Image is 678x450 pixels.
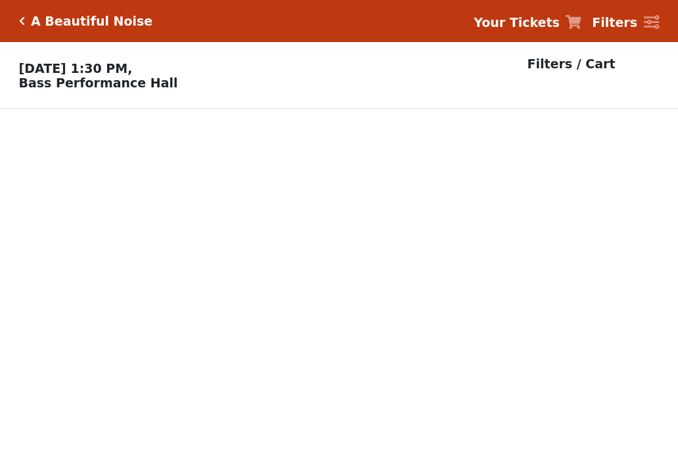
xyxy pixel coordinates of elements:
a: Your Tickets [474,13,581,32]
a: Click here to go back to filters [19,16,25,26]
a: Filters [592,13,659,32]
strong: Your Tickets [474,15,560,30]
p: Filters / Cart [528,55,616,74]
h5: A Beautiful Noise [31,14,152,29]
strong: Filters [592,15,637,30]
